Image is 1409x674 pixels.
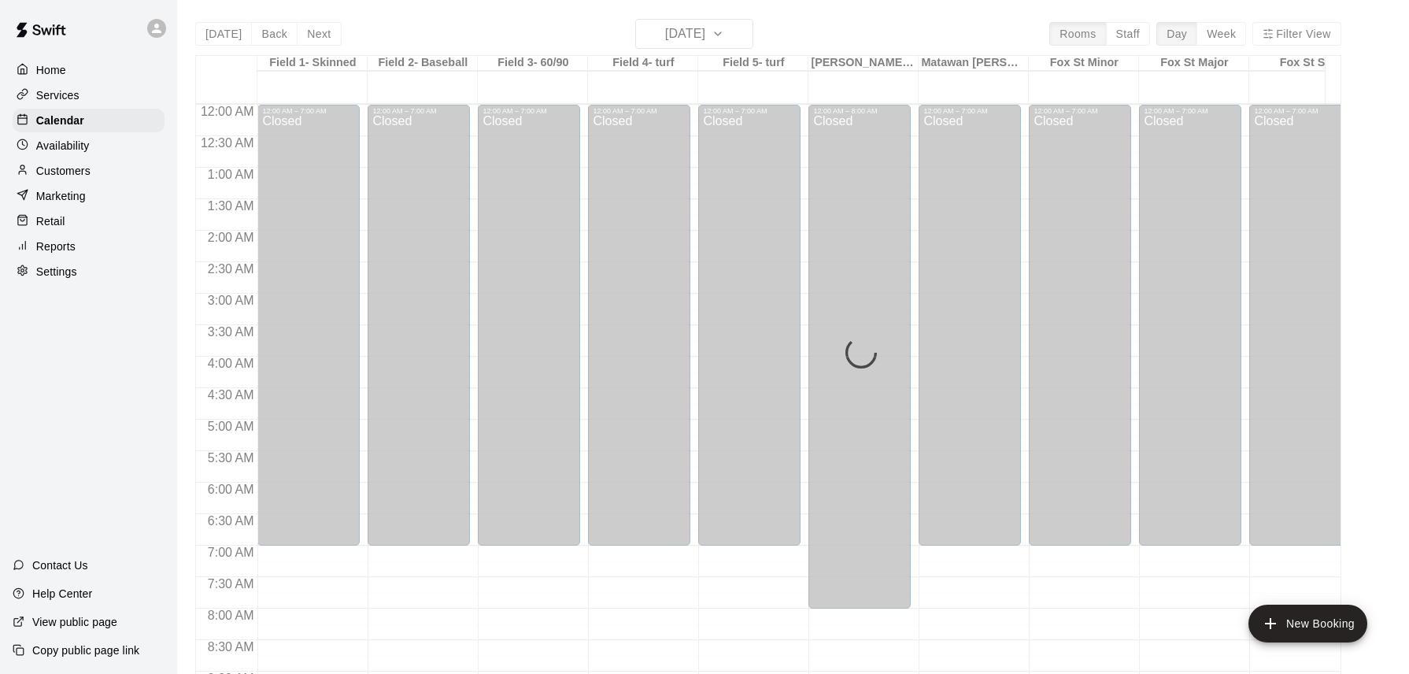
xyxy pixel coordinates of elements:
span: 5:00 AM [204,420,258,433]
span: 12:30 AM [197,136,258,150]
div: Closed [593,115,686,551]
div: 12:00 AM – 7:00 AM: Closed [1029,105,1131,546]
p: Settings [36,264,77,280]
div: Closed [483,115,575,551]
div: Field 3- 60/90 [478,56,588,71]
div: 12:00 AM – 7:00 AM: Closed [588,105,690,546]
span: 2:00 AM [204,231,258,244]
a: Availability [13,134,165,157]
div: Fox St Sr [1249,56,1359,71]
div: 12:00 AM – 7:00 AM [1254,107,1347,115]
span: 4:30 AM [204,388,258,402]
div: Field 5- turf [698,56,808,71]
div: Closed [262,115,355,551]
div: Closed [923,115,1016,551]
div: 12:00 AM – 7:00 AM: Closed [919,105,1021,546]
p: View public page [32,614,117,630]
span: 8:00 AM [204,609,258,622]
span: 5:30 AM [204,451,258,465]
p: Contact Us [32,557,88,573]
div: Matawan [PERSON_NAME] Field [919,56,1029,71]
span: 7:30 AM [204,577,258,591]
p: Home [36,62,66,78]
div: Closed [1254,115,1347,551]
span: 3:00 AM [204,294,258,307]
div: Closed [372,115,465,551]
div: 12:00 AM – 7:00 AM: Closed [1139,105,1241,546]
div: 12:00 AM – 7:00 AM [1144,107,1237,115]
p: Calendar [36,113,84,128]
p: Copy public page link [32,643,139,658]
a: Customers [13,159,165,183]
a: Retail [13,209,165,233]
span: 12:00 AM [197,105,258,118]
div: Fox St Minor [1029,56,1139,71]
p: Availability [36,138,90,154]
div: 12:00 AM – 7:00 AM [923,107,1016,115]
p: Services [36,87,80,103]
div: Closed [703,115,796,551]
div: Fox St Major [1139,56,1249,71]
a: Home [13,58,165,82]
p: Marketing [36,188,86,204]
div: 12:00 AM – 7:00 AM [703,107,796,115]
div: Closed [813,115,906,614]
span: 1:30 AM [204,199,258,213]
span: 3:30 AM [204,325,258,339]
span: 4:00 AM [204,357,258,370]
span: 7:00 AM [204,546,258,559]
span: 2:30 AM [204,262,258,276]
a: Calendar [13,109,165,132]
div: 12:00 AM – 7:00 AM [1034,107,1126,115]
p: Help Center [32,586,92,602]
div: 12:00 AM – 7:00 AM: Closed [698,105,801,546]
span: 6:00 AM [204,483,258,496]
div: 12:00 AM – 7:00 AM [262,107,355,115]
div: Field 2- Baseball [368,56,478,71]
div: 12:00 AM – 7:00 AM: Closed [478,105,580,546]
div: [PERSON_NAME] Park Snack Stand [808,56,919,71]
div: Field 4- turf [588,56,698,71]
div: 12:00 AM – 7:00 AM [593,107,686,115]
p: Customers [36,163,91,179]
span: 8:30 AM [204,640,258,654]
a: Settings [13,260,165,283]
a: Reports [13,235,165,258]
div: Closed [1144,115,1237,551]
div: 12:00 AM – 7:00 AM: Closed [368,105,470,546]
span: 6:30 AM [204,514,258,528]
a: Marketing [13,184,165,208]
div: 12:00 AM – 8:00 AM: Closed [808,105,911,609]
div: 12:00 AM – 7:00 AM: Closed [1249,105,1352,546]
div: 12:00 AM – 8:00 AM [813,107,906,115]
span: 1:00 AM [204,168,258,181]
div: 12:00 AM – 7:00 AM [372,107,465,115]
button: add [1248,605,1367,643]
p: Retail [36,213,65,229]
div: Closed [1034,115,1126,551]
a: Services [13,83,165,107]
p: Reports [36,239,76,254]
div: 12:00 AM – 7:00 AM [483,107,575,115]
div: 12:00 AM – 7:00 AM: Closed [257,105,360,546]
div: Field 1- Skinned [257,56,368,71]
